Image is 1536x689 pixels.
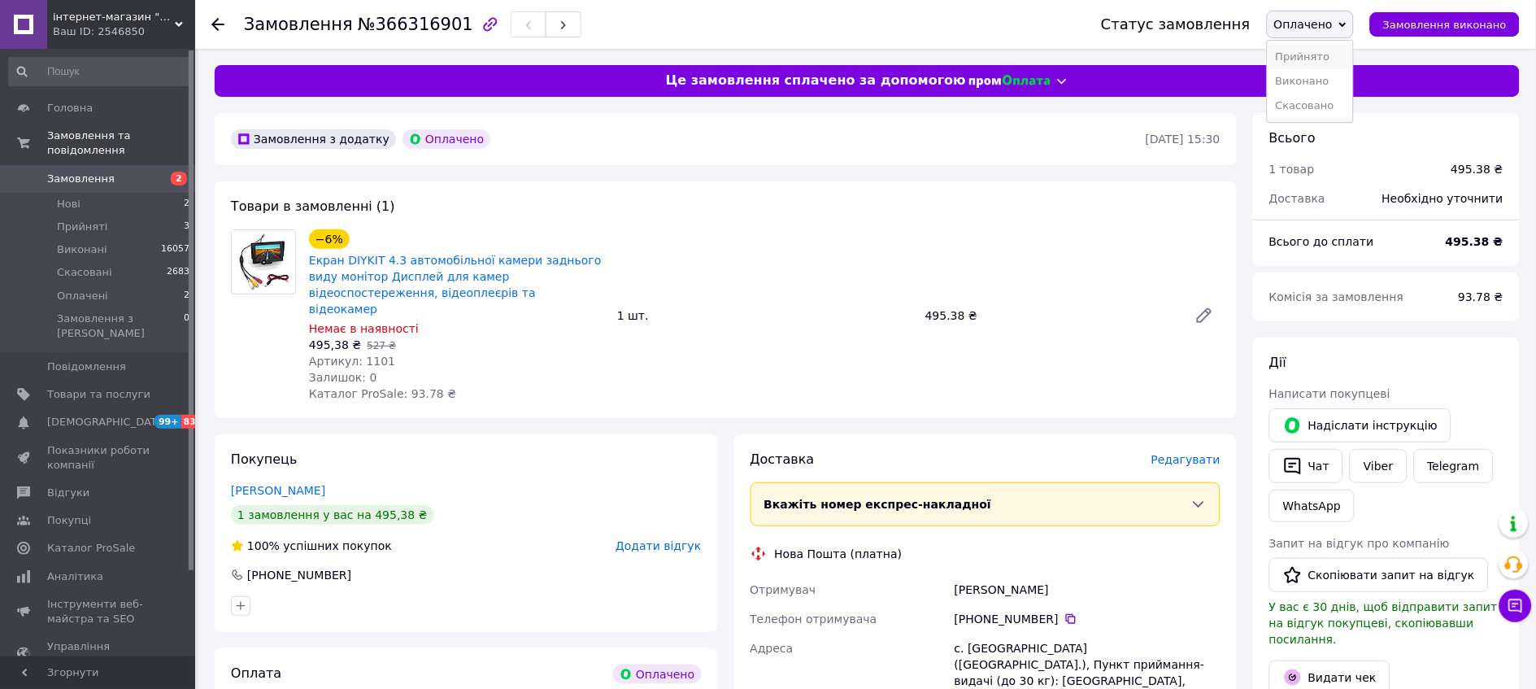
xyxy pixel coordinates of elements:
[47,415,168,430] span: [DEMOGRAPHIC_DATA]
[57,197,80,211] span: Нові
[231,484,325,497] a: [PERSON_NAME]
[955,611,1221,627] div: [PHONE_NUMBER]
[309,338,361,351] span: 495,38 ₴
[1370,12,1520,37] button: Замовлення виконано
[1459,290,1503,303] span: 93.78 ₴
[751,642,794,655] span: Адреса
[613,665,701,684] div: Оплачено
[1383,19,1507,31] span: Замовлення виконано
[1269,235,1374,248] span: Всього до сплати
[1151,453,1221,466] span: Редагувати
[1188,299,1221,332] a: Редагувати
[181,415,200,429] span: 83
[1269,387,1390,400] span: Написати покупцеві
[1451,161,1503,177] div: 495.38 ₴
[47,129,195,158] span: Замовлення та повідомлення
[1269,355,1286,370] span: Дії
[309,322,419,335] span: Немає в наявності
[231,538,392,554] div: успішних покупок
[184,289,189,303] span: 2
[244,15,353,34] span: Замовлення
[171,172,187,185] span: 2
[246,567,353,583] div: [PHONE_NUMBER]
[47,541,135,556] span: Каталог ProSale
[231,451,298,467] span: Покупець
[1269,192,1325,205] span: Доставка
[611,304,919,327] div: 1 шт.
[154,415,181,429] span: 99+
[309,254,602,316] a: Екран DIYKIT 4.3 автомобільної камери заднього виду монітор Дисплей для камер відеоспостереження,...
[1274,18,1333,31] span: Оплачено
[1269,537,1450,550] span: Запит на відгук про компанію
[764,498,992,511] span: Вкажіть номер експрес-накладної
[57,289,108,303] span: Оплачені
[1269,600,1498,646] span: У вас є 30 днів, щоб відправити запит на відгук покупцеві, скопіювавши посилання.
[231,665,281,681] span: Оплата
[358,15,473,34] span: №366316901
[666,72,966,90] span: Це замовлення сплачено за допомогою
[47,486,89,500] span: Відгуки
[47,443,150,473] span: Показники роботи компанії
[184,312,189,341] span: 0
[231,198,395,214] span: Товари в замовленні (1)
[1446,235,1503,248] b: 495.38 ₴
[47,639,150,669] span: Управління сайтом
[402,129,490,149] div: Оплачено
[1269,130,1316,146] span: Всього
[47,513,91,528] span: Покупці
[231,129,396,149] div: Замовлення з додатку
[1269,449,1343,483] button: Чат
[1268,69,1353,94] li: Виконано
[53,10,175,24] span: інтернет-магазин "тріА"
[47,360,126,374] span: Повідомлення
[1269,408,1451,443] button: Надіслати інструкцію
[47,569,103,584] span: Аналітика
[47,172,115,186] span: Замовлення
[309,371,377,384] span: Залишок: 0
[53,24,195,39] div: Ваш ID: 2546850
[1269,490,1355,522] a: WhatsApp
[47,387,150,402] span: Товари та послуги
[919,304,1181,327] div: 495.38 ₴
[751,583,816,596] span: Отримувач
[751,613,877,626] span: Телефон отримувача
[211,16,224,33] div: Повернутися назад
[47,597,150,626] span: Інструменти веб-майстра та SEO
[231,505,434,525] div: 1 замовлення у вас на 495,38 ₴
[951,575,1224,604] div: [PERSON_NAME]
[367,340,396,351] span: 527 ₴
[1146,133,1221,146] time: [DATE] 15:30
[161,242,189,257] span: 16057
[1101,16,1251,33] div: Статус замовлення
[1269,290,1404,303] span: Комісія за замовлення
[184,220,189,234] span: 3
[1499,590,1532,622] button: Чат з покупцем
[167,265,189,280] span: 2683
[1268,94,1353,118] li: Скасовано
[57,312,184,341] span: Замовлення з [PERSON_NAME]
[1269,558,1489,592] button: Скопіювати запит на відгук
[1350,449,1407,483] a: Viber
[247,539,280,552] span: 100%
[616,539,701,552] span: Додати відгук
[309,387,456,400] span: Каталог ProSale: 93.78 ₴
[232,232,295,292] img: Екран DIYKIT 4.3 автомобільної камери заднього виду монітор Дисплей для камер відеоспостереження,...
[1268,45,1353,69] li: Прийнято
[751,451,815,467] span: Доставка
[1269,163,1315,176] span: 1 товар
[57,265,112,280] span: Скасовані
[8,57,191,86] input: Пошук
[57,220,107,234] span: Прийняті
[309,355,395,368] span: Артикул: 1101
[771,546,907,562] div: Нова Пошта (платна)
[1373,181,1513,216] div: Необхідно уточнити
[47,101,93,116] span: Головна
[57,242,107,257] span: Виконані
[1414,449,1494,483] a: Telegram
[309,229,350,249] div: −6%
[184,197,189,211] span: 2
